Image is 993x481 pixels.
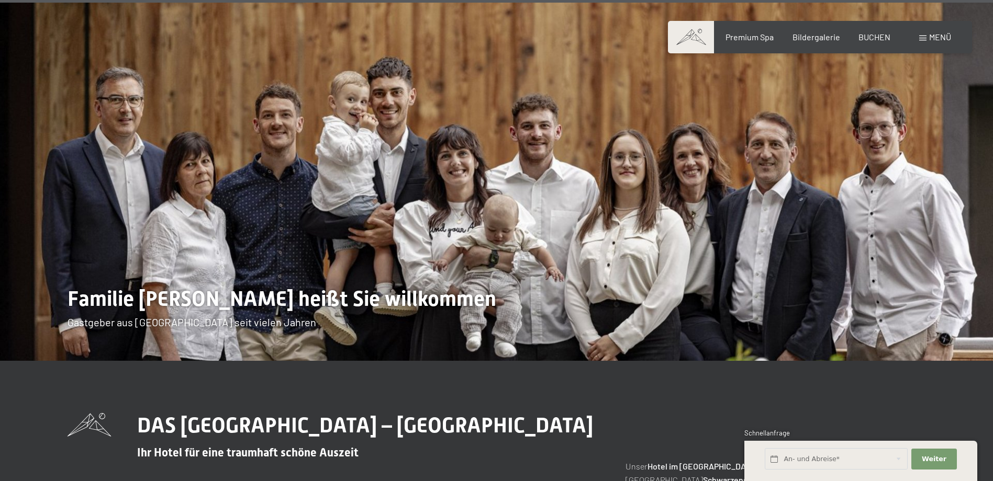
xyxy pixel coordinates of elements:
[793,32,840,42] a: Bildergalerie
[726,32,774,42] a: Premium Spa
[137,446,359,459] span: Ihr Hotel für eine traumhaft schöne Auszeit
[68,316,316,328] span: Gastgeber aus [GEOGRAPHIC_DATA] seit vielen Jahren
[922,454,946,464] span: Weiter
[744,429,790,437] span: Schnellanfrage
[137,413,593,438] span: DAS [GEOGRAPHIC_DATA] – [GEOGRAPHIC_DATA]
[858,32,890,42] a: BUCHEN
[929,32,951,42] span: Menü
[911,449,956,470] button: Weiter
[648,461,758,471] strong: Hotel im [GEOGRAPHIC_DATA]
[68,287,496,311] span: Familie [PERSON_NAME] heißt Sie willkommen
